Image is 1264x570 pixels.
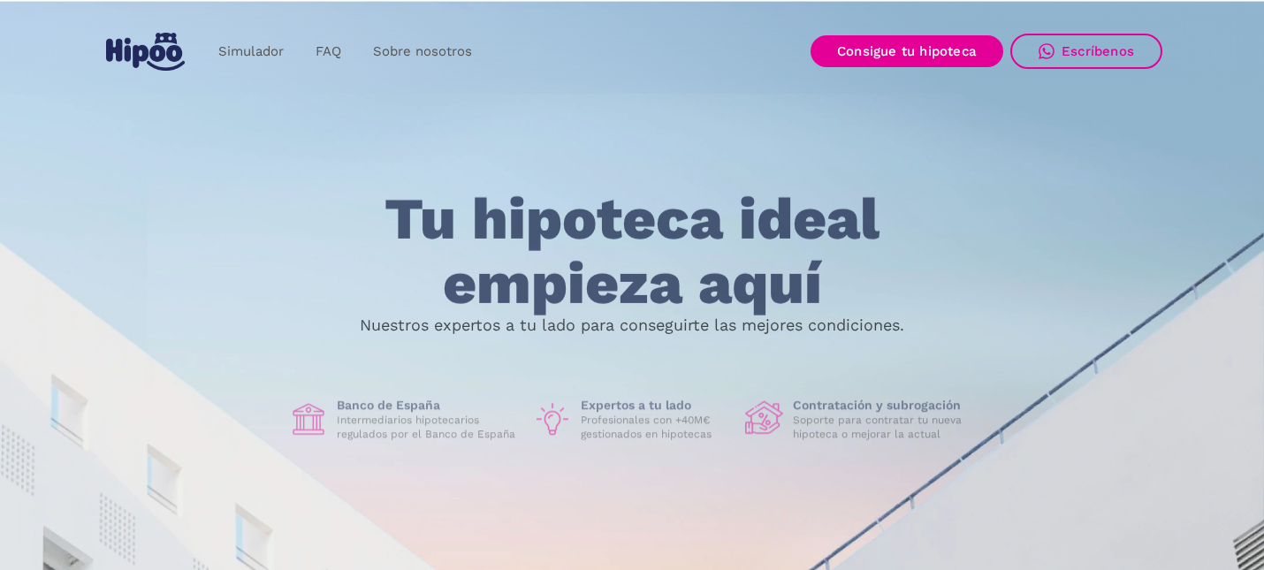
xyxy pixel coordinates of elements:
div: Escríbenos [1062,43,1134,59]
h1: Expertos a tu lado [581,398,731,414]
h1: Tu hipoteca ideal empieza aquí [297,187,967,315]
a: Simulador [202,34,300,69]
h1: Banco de España [337,398,519,414]
a: FAQ [300,34,357,69]
h1: Contratación y subrogación [793,398,975,414]
a: Consigue tu hipoteca [811,35,1003,67]
p: Soporte para contratar tu nueva hipoteca o mejorar la actual [793,414,975,442]
p: Intermediarios hipotecarios regulados por el Banco de España [337,414,519,442]
p: Nuestros expertos a tu lado para conseguirte las mejores condiciones. [360,318,904,332]
a: Sobre nosotros [357,34,488,69]
a: Escríbenos [1010,34,1162,69]
p: Profesionales con +40M€ gestionados en hipotecas [581,414,731,442]
a: home [102,26,188,78]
